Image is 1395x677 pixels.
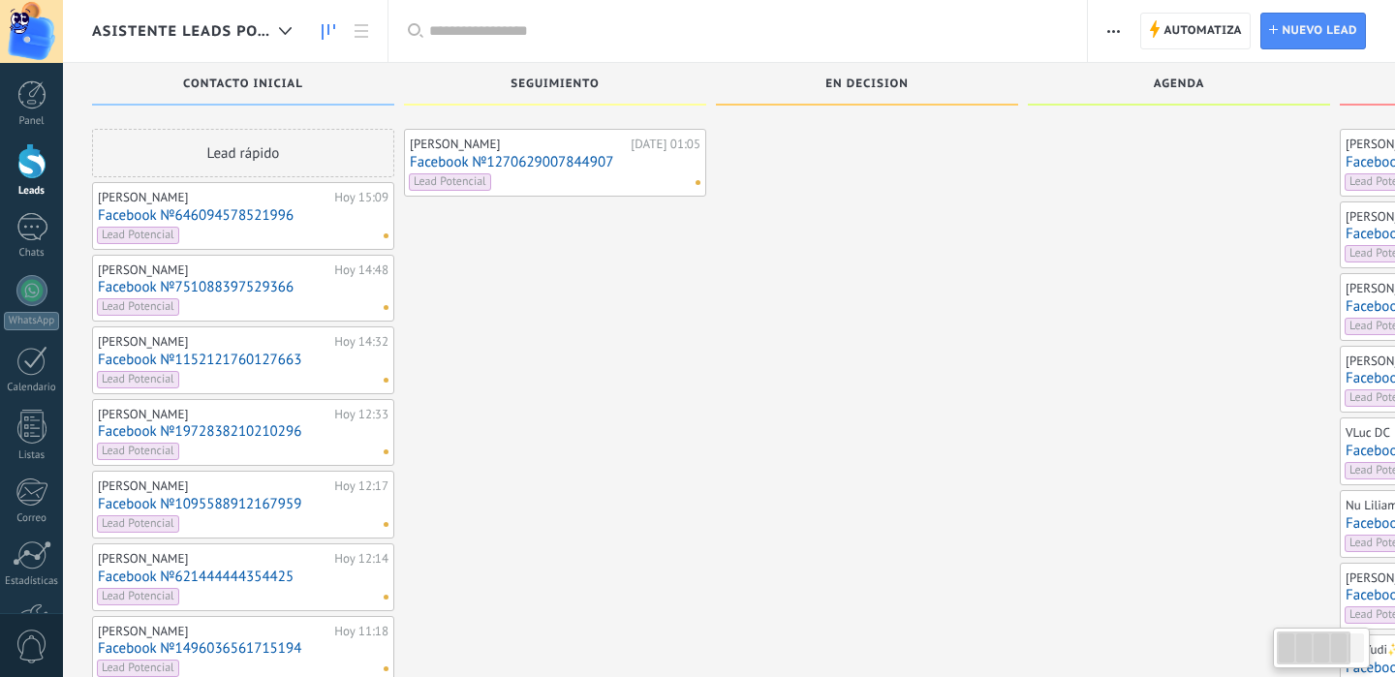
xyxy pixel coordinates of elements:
[98,640,388,657] a: Facebook №1496036561715194
[97,443,179,460] span: Lead Potencial
[384,305,388,310] span: No hay nada asignado
[384,666,388,671] span: No hay nada asignado
[4,115,60,128] div: Panel
[384,522,388,527] span: No hay nada asignado
[4,512,60,525] div: Correo
[97,298,179,316] span: Lead Potencial
[98,478,329,494] div: [PERSON_NAME]
[334,407,388,422] div: Hoy 12:33
[92,22,271,41] span: Asistente Leads Potenciales
[4,247,60,260] div: Chats
[1154,77,1205,91] span: Agenda
[334,190,388,205] div: Hoy 15:09
[98,423,388,440] a: Facebook №1972838210210296
[410,137,626,152] div: [PERSON_NAME]
[334,478,388,494] div: Hoy 12:17
[726,77,1008,94] div: En decision
[384,378,388,383] span: No hay nada asignado
[334,624,388,639] div: Hoy 11:18
[1260,13,1366,49] a: Nuevo lead
[4,449,60,462] div: Listas
[334,262,388,278] div: Hoy 14:48
[92,129,394,177] div: Lead rápido
[631,137,700,152] div: [DATE] 01:05
[102,77,385,94] div: Contacto inicial
[98,352,388,368] a: Facebook №1152121760127663
[98,551,329,567] div: [PERSON_NAME]
[98,569,388,585] a: Facebook №621444444354425
[98,262,329,278] div: [PERSON_NAME]
[1163,14,1242,48] span: Automatiza
[98,407,329,422] div: [PERSON_NAME]
[98,334,329,350] div: [PERSON_NAME]
[4,185,60,198] div: Leads
[511,77,599,91] span: Seguimiento
[1140,13,1251,49] a: Automatiza
[97,371,179,388] span: Lead Potencial
[825,77,909,91] span: En decision
[98,624,329,639] div: [PERSON_NAME]
[183,77,303,91] span: Contacto inicial
[410,154,700,170] a: Facebook №1270629007844907
[4,382,60,394] div: Calendario
[98,207,388,224] a: Facebook №646094578521996
[384,595,388,600] span: No hay nada asignado
[98,496,388,512] a: Facebook №1095588912167959
[1038,77,1320,94] div: Agenda
[97,660,179,677] span: Lead Potencial
[384,449,388,454] span: No hay nada asignado
[696,180,700,185] span: No hay nada asignado
[414,77,697,94] div: Seguimiento
[1282,14,1357,48] span: Nuevo lead
[4,575,60,588] div: Estadísticas
[97,515,179,533] span: Lead Potencial
[97,227,179,244] span: Lead Potencial
[97,588,179,605] span: Lead Potencial
[334,334,388,350] div: Hoy 14:32
[98,190,329,205] div: [PERSON_NAME]
[334,551,388,567] div: Hoy 12:14
[98,279,388,295] a: Facebook №751088397529366
[4,312,59,330] div: WhatsApp
[409,173,491,191] span: Lead Potencial
[384,233,388,238] span: No hay nada asignado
